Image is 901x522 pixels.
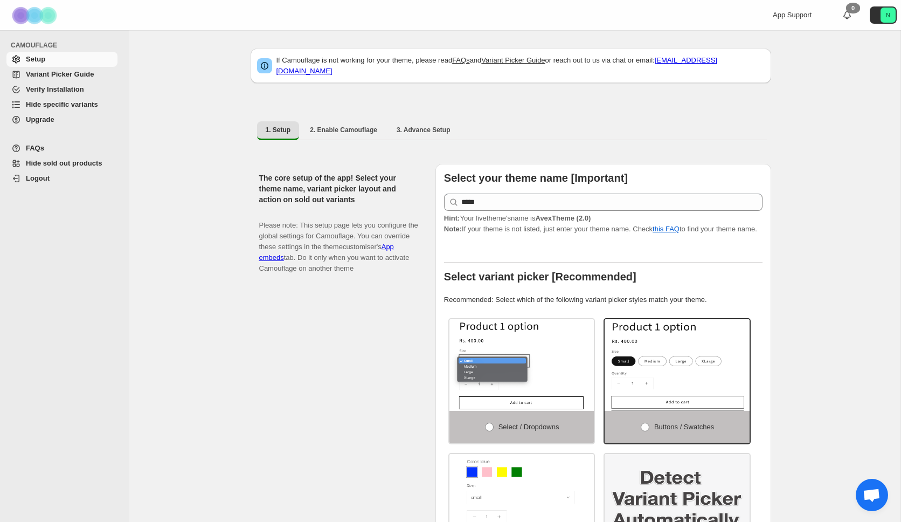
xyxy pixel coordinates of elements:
img: Buttons / Swatches [605,319,750,411]
a: Setup [6,52,117,67]
a: Variant Picker Guide [481,56,545,64]
img: Camouflage [9,1,63,30]
p: If your theme is not listed, just enter your theme name. Check to find your theme name. [444,213,763,235]
h2: The core setup of the app! Select your theme name, variant picker layout and action on sold out v... [259,173,418,205]
img: Select / Dropdowns [449,319,594,411]
span: Setup [26,55,45,63]
a: Logout [6,171,117,186]
a: FAQs [6,141,117,156]
span: 3. Advance Setup [397,126,450,134]
span: Select / Dropdowns [498,423,559,431]
a: Hide specific variants [6,97,117,112]
a: Upgrade [6,112,117,127]
p: Recommended: Select which of the following variant picker styles match your theme. [444,294,763,305]
span: Variant Picker Guide [26,70,94,78]
span: Logout [26,174,50,182]
span: 2. Enable Camouflage [310,126,377,134]
button: Avatar with initials N [870,6,897,24]
span: Avatar with initials N [881,8,896,23]
div: 0 [846,3,860,13]
strong: Note: [444,225,462,233]
p: Please note: This setup page lets you configure the global settings for Camouflage. You can overr... [259,209,418,274]
div: Open chat [856,479,888,511]
b: Select your theme name [Important] [444,172,628,184]
span: 1. Setup [266,126,291,134]
span: Upgrade [26,115,54,123]
a: Variant Picker Guide [6,67,117,82]
a: Hide sold out products [6,156,117,171]
a: this FAQ [653,225,680,233]
span: Hide specific variants [26,100,98,108]
span: App Support [773,11,812,19]
span: Your live theme's name is [444,214,591,222]
a: FAQs [452,56,470,64]
p: If Camouflage is not working for your theme, please read and or reach out to us via chat or email: [276,55,765,77]
text: N [886,12,890,18]
span: FAQs [26,144,44,152]
span: Verify Installation [26,85,84,93]
span: Buttons / Swatches [654,423,714,431]
span: CAMOUFLAGE [11,41,122,50]
span: Hide sold out products [26,159,102,167]
strong: AvexTheme (2.0) [535,214,591,222]
b: Select variant picker [Recommended] [444,271,636,283]
a: Verify Installation [6,82,117,97]
strong: Hint: [444,214,460,222]
a: 0 [842,10,853,20]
